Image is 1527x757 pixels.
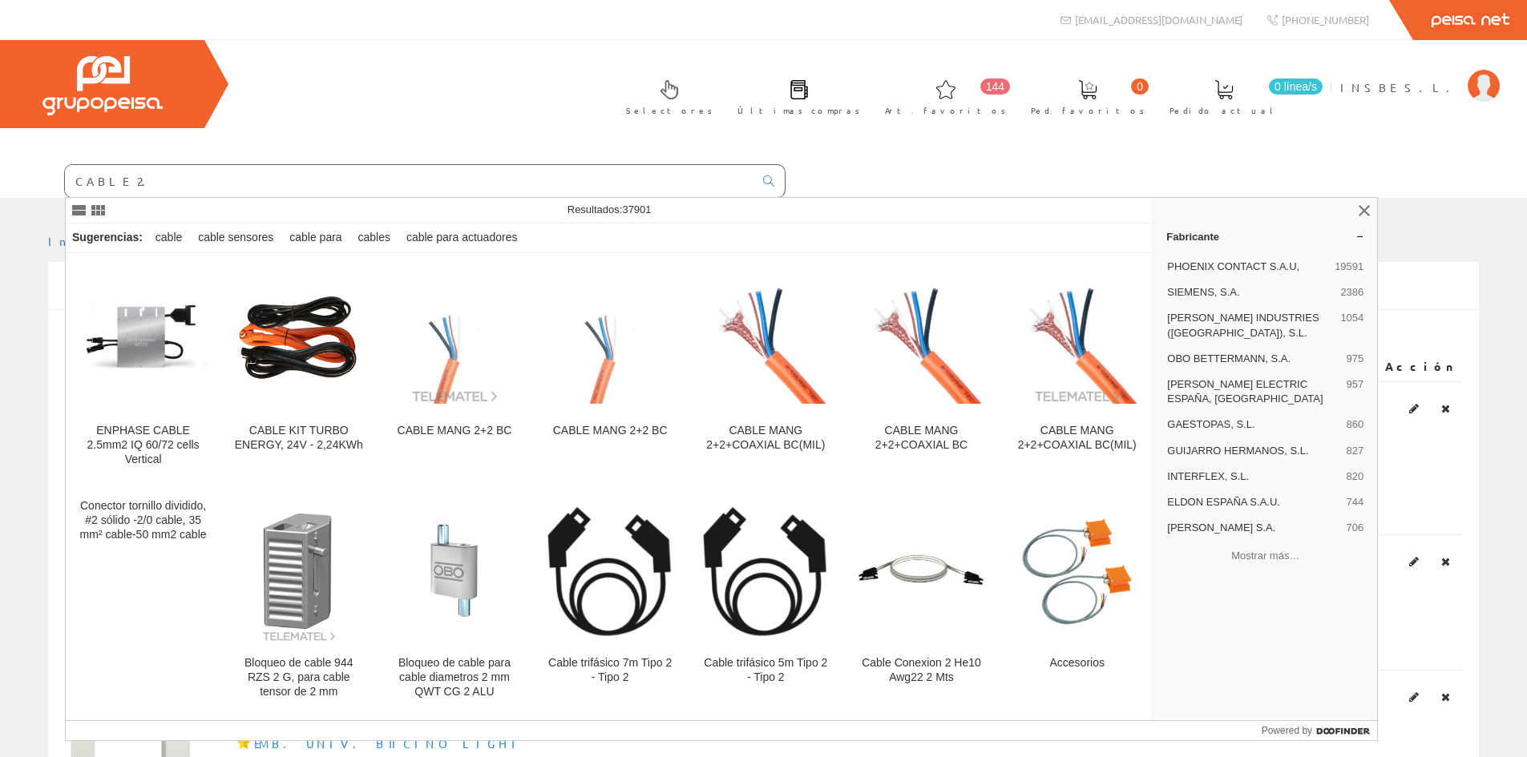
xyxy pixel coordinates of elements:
[1167,377,1339,406] span: [PERSON_NAME] ELECTRIC ESPAÑA, [GEOGRAPHIC_DATA]
[66,227,146,249] div: Sugerencias:
[1012,274,1141,403] img: CABLE MANG 2+2+COAXIAL BC(MIL)
[234,656,363,699] div: Bloqueo de cable 944 RZS 2 G, para cable tensor de 2 mm
[1436,398,1455,419] a: Eliminar
[1355,352,1463,381] th: Acción
[1153,223,1377,249] a: Fabricante
[869,66,1014,125] a: 144 Art. favoritos
[149,223,188,252] div: cable
[79,274,208,403] img: ENPHASE CABLE 2.5mm2 IQ 60/72 cells Vertical
[377,486,531,718] a: Bloqueo de cable para cable diametros 2 mm QWT CG 2 ALU Bloqueo de cable para cable diametros 2 m...
[1340,311,1363,340] span: 1054
[1340,285,1363,300] span: 2386
[546,656,675,685] div: Cable trifásico 7m Tipo 2 - Tipo 2
[390,274,519,403] img: CABLE MANG 2+2 BC
[1282,13,1369,26] span: [PHONE_NUMBER]
[721,66,868,125] a: Últimas compras
[1169,103,1279,119] span: Pedido actual
[1335,260,1363,274] span: 19591
[1167,469,1339,484] span: INTERFLEX, S.L.
[857,507,986,636] img: Cable Conexion 2 He10 Awg22 2 Mts
[1000,486,1154,718] a: Accesorios Accesorios
[1404,687,1424,707] a: Editar
[546,274,675,403] img: CABLE MANG 2+2 BC
[1347,469,1364,484] span: 820
[622,203,651,215] span: 37901
[283,223,348,252] div: cable para
[400,223,524,252] div: cable para actuadores
[701,274,830,403] img: CABLE MANG 2+2+COAXIAL BC(MIL)
[857,424,986,453] div: CABLE MANG 2+2+COAXIAL BC
[66,486,220,718] a: Conector tornillo dividido, #2 sólido -2/0 cable, 35 mm² cable-50 mm2 cable
[1075,13,1242,26] span: [EMAIL_ADDRESS][DOMAIN_NAME]
[701,656,830,685] div: Cable trifásico 5m Tipo 2 - Tipo 2
[568,203,652,215] span: Resultados:
[626,103,713,119] span: Selectores
[533,486,688,718] a: Cable trifásico 7m Tipo 2 - Tipo 2 Cable trifásico 7m Tipo 2 - Tipo 2
[352,223,397,252] div: cables
[1262,723,1312,738] span: Powered by
[221,254,376,485] a: CABLE KIT TURBO ENERGY, 24V - 2,24KWh CABLE KIT TURBO ENERGY, 24V - 2,24KWh
[1347,417,1364,432] span: 860
[1167,311,1334,340] span: [PERSON_NAME] INDUSTRIES ([GEOGRAPHIC_DATA]), S.L.
[1404,551,1424,572] a: Editar
[1012,507,1141,636] img: Accesorios
[1347,352,1364,366] span: 975
[533,254,688,485] a: CABLE MANG 2+2 BC CABLE MANG 2+2 BC
[1167,444,1339,458] span: GUIJARRO HERMANOS, S.L.
[737,103,860,119] span: Últimas compras
[1167,495,1339,509] span: ELDON ESPAÑA S.A.U.
[844,254,999,485] a: CABLE MANG 2+2+COAXIAL BC CABLE MANG 2+2+COAXIAL BC
[980,79,1010,95] span: 144
[1436,551,1455,572] a: Eliminar
[1031,103,1145,119] span: Ped. favoritos
[1340,79,1460,95] span: INSBE S.L.
[377,254,531,485] a: CABLE MANG 2+2 BC CABLE MANG 2+2 BC
[1269,79,1323,95] span: 0 línea/s
[1167,352,1339,366] span: OBO BETTERMANN, S.A.
[1347,521,1364,535] span: 706
[390,507,519,636] img: Bloqueo de cable para cable diametros 2 mm QWT CG 2 ALU
[42,56,163,115] img: Grupo Peisa
[1012,424,1141,453] div: CABLE MANG 2+2+COAXIAL BC(MIL)
[234,274,363,403] img: CABLE KIT TURBO ENERGY, 24V - 2,24KWh
[1167,285,1334,300] span: SIEMENS, S.A.
[1167,417,1339,432] span: GAESTOPAS, S.L.
[610,66,721,125] a: Selectores
[1160,542,1371,569] button: Mostrar más…
[1347,444,1364,458] span: 827
[66,254,220,485] a: ENPHASE CABLE 2.5mm2 IQ 60/72 cells Vertical ENPHASE CABLE 2.5mm2 IQ 60/72 cells Vertical
[1012,656,1141,670] div: Accesorios
[390,656,519,699] div: Bloqueo de cable para cable diametros 2 mm QWT CG 2 ALU
[65,165,753,197] input: Buscar ...
[79,499,208,542] div: Conector tornillo dividido, #2 sólido -2/0 cable, 35 mm² cable-50 mm2 cable
[1131,79,1149,95] span: 0
[244,499,354,643] img: Bloqueo de cable 944 RZS 2 G, para cable tensor de 2 mm
[844,486,999,718] a: Cable Conexion 2 He10 Awg22 2 Mts Cable Conexion 2 He10 Awg22 2 Mts
[701,424,830,453] div: CABLE MANG 2+2+COAXIAL BC(MIL)
[237,730,515,757] span: EMB. UNIV. BTICINO LIGHT
[1000,254,1154,485] a: CABLE MANG 2+2+COAXIAL BC(MIL) CABLE MANG 2+2+COAXIAL BC(MIL)
[1436,687,1455,707] a: Eliminar
[64,324,204,348] label: Mostrar
[234,424,363,453] div: CABLE KIT TURBO ENERGY, 24V - 2,24KWh
[701,502,830,640] img: Cable trifásico 5m Tipo 2 - Tipo 2
[1347,377,1364,406] span: 957
[1340,66,1500,82] a: INSBE S.L.
[192,223,280,252] div: cable sensores
[1347,495,1364,509] span: 744
[857,656,986,685] div: Cable Conexion 2 He10 Awg22 2 Mts
[546,502,675,640] img: Cable trifásico 7m Tipo 2 - Tipo 2
[1404,398,1424,419] a: Editar
[64,280,361,299] span: Listado artículos favoritos
[1167,521,1339,535] span: [PERSON_NAME] S.A.
[546,424,675,438] div: CABLE MANG 2+2 BC
[885,103,1006,119] span: Art. favoritos
[221,486,376,718] a: Bloqueo de cable 944 RZS 2 G, para cable tensor de 2 mm Bloqueo de cable 944 RZS 2 G, para cable ...
[79,424,208,467] div: ENPHASE CABLE 2.5mm2 IQ 60/72 cells Vertical
[857,274,986,403] img: CABLE MANG 2+2+COAXIAL BC
[48,234,116,248] a: Inicio
[689,254,843,485] a: CABLE MANG 2+2+COAXIAL BC(MIL) CABLE MANG 2+2+COAXIAL BC(MIL)
[1262,721,1378,740] a: Powered by
[689,486,843,718] a: Cable trifásico 5m Tipo 2 - Tipo 2 Cable trifásico 5m Tipo 2 - Tipo 2
[1167,260,1328,274] span: PHOENIX CONTACT S.A.U,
